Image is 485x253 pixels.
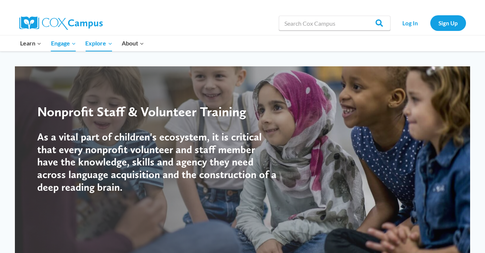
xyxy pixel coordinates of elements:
[394,15,427,31] a: Log In
[430,15,466,31] a: Sign Up
[37,104,278,120] div: Nonprofit Staff & Volunteer Training
[37,131,278,193] h4: As a vital part of children's ecosystem, it is critical that every nonprofit volunteer and staff ...
[20,38,41,48] span: Learn
[279,16,390,31] input: Search Cox Campus
[122,38,144,48] span: About
[16,35,149,51] nav: Primary Navigation
[85,38,112,48] span: Explore
[51,38,76,48] span: Engage
[394,15,466,31] nav: Secondary Navigation
[19,16,103,30] img: Cox Campus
